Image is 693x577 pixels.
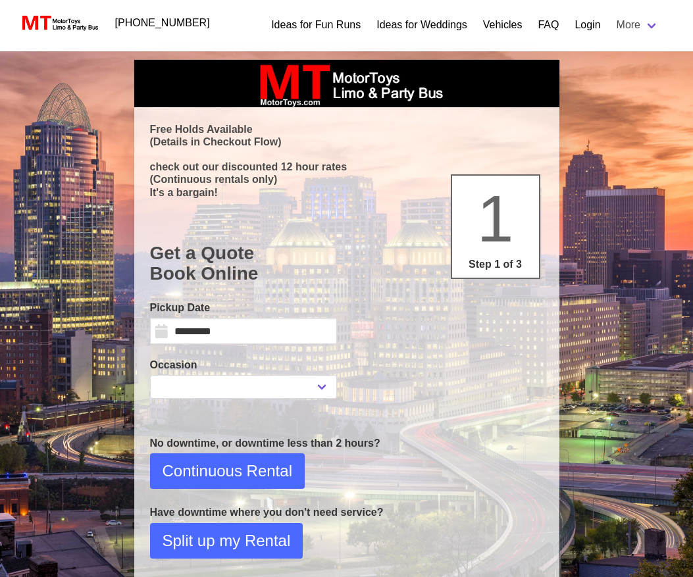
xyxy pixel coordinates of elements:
p: No downtime, or downtime less than 2 hours? [150,436,544,451]
a: Ideas for Fun Runs [271,17,361,33]
p: Have downtime where you don't need service? [150,505,544,520]
label: Occasion [150,357,337,373]
a: Vehicles [483,17,523,33]
a: Ideas for Weddings [376,17,467,33]
a: FAQ [538,17,559,33]
span: Continuous Rental [163,459,292,483]
label: Pickup Date [150,300,337,316]
a: Login [575,17,600,33]
img: box_logo_brand.jpeg [248,60,446,107]
p: (Details in Checkout Flow) [150,136,544,148]
h1: Get a Quote Book Online [150,243,544,284]
span: 1 [477,182,514,255]
img: MotorToys Logo [18,14,99,32]
p: It's a bargain! [150,186,544,199]
button: Continuous Rental [150,453,305,489]
p: (Continuous rentals only) [150,173,544,186]
a: More [609,12,667,38]
button: Split up my Rental [150,523,303,559]
p: check out our discounted 12 hour rates [150,161,544,173]
p: Step 1 of 3 [457,257,534,272]
span: Split up my Rental [163,529,291,553]
p: Free Holds Available [150,123,544,136]
a: [PHONE_NUMBER] [107,10,218,36]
